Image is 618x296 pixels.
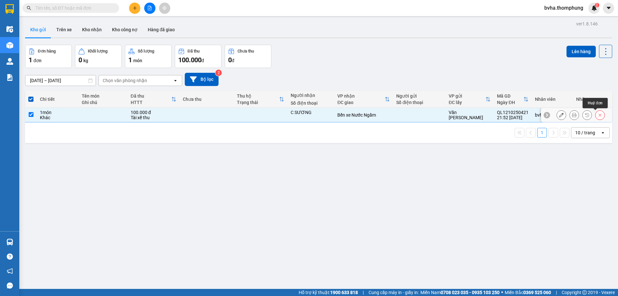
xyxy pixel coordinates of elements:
button: Bộ lọc [185,73,219,86]
div: 10 / trang [575,129,595,136]
div: Trạng thái [237,100,279,105]
button: Đã thu100.000đ [175,45,221,68]
span: 1 [128,56,132,64]
div: Tài xế thu [131,115,176,120]
div: HTTT [131,100,171,105]
th: Toggle SortBy [234,91,288,108]
span: message [7,282,13,289]
span: aim [162,6,167,10]
span: Miền Bắc [505,289,551,296]
span: Miền Nam [420,289,500,296]
span: 2 [596,3,598,7]
span: ⚪️ [501,291,503,294]
strong: 0708 023 035 - 0935 103 250 [441,290,500,295]
div: Số điện thoại [396,100,442,105]
img: warehouse-icon [6,26,13,33]
span: 1 [29,56,32,64]
div: Sửa đơn hàng [557,110,566,120]
svg: open [173,78,178,83]
span: | [363,289,364,296]
div: Thu hộ [237,93,279,99]
div: Số điện thoại [291,100,331,106]
th: Toggle SortBy [127,91,180,108]
img: warehouse-icon [6,58,13,65]
div: Chưa thu [183,97,230,102]
sup: 2 [215,70,222,76]
div: Đã thu [131,93,171,99]
button: plus [129,3,140,14]
div: ĐC giao [337,100,385,105]
span: đơn [33,58,42,63]
div: Chọn văn phòng nhận [103,77,147,84]
th: Toggle SortBy [494,91,532,108]
div: QL1210250421 [497,110,529,115]
span: kg [83,58,88,63]
div: ver 1.8.146 [576,20,598,27]
div: Nhân viên [535,97,570,102]
button: Kho công nợ [107,22,143,37]
div: Đơn hàng [38,49,56,53]
span: bvha.thomphung [539,4,588,12]
div: Huỷ đơn [583,98,608,108]
span: notification [7,268,13,274]
div: 100.000 đ [131,110,176,115]
button: 1 [537,128,547,138]
img: warehouse-icon [6,42,13,49]
span: 0 [228,56,232,64]
img: warehouse-icon [6,239,13,245]
div: Khối lượng [88,49,108,53]
span: đ [201,58,204,63]
span: đ [232,58,234,63]
button: Kho nhận [77,22,107,37]
span: plus [133,6,137,10]
div: Đã thu [188,49,200,53]
div: Số lượng [138,49,154,53]
div: 1 món [40,110,75,115]
div: Mã GD [497,93,523,99]
strong: 0369 525 060 [523,290,551,295]
div: VP gửi [449,93,485,99]
div: 21:52 [DATE] [497,115,529,120]
div: Ngày ĐH [497,100,523,105]
img: logo-vxr [5,4,14,14]
span: question-circle [7,253,13,260]
th: Toggle SortBy [445,91,494,108]
span: Hỗ trợ kỹ thuật: [299,289,358,296]
span: 0 [79,56,82,64]
button: aim [159,3,170,14]
img: solution-icon [6,74,13,81]
span: file-add [147,6,152,10]
button: Đơn hàng1đơn [25,45,72,68]
input: Select a date range. [25,75,96,86]
div: Tên món [82,93,124,99]
span: caret-down [606,5,612,11]
div: VP nhận [337,93,385,99]
button: Hàng đã giao [143,22,180,37]
div: Khác [40,115,75,120]
div: Ghi chú [82,100,124,105]
button: Chưa thu0đ [225,45,271,68]
div: bvha.thomphung [535,112,570,118]
th: Toggle SortBy [334,91,393,108]
span: 100.000 [178,56,201,64]
button: caret-down [603,3,614,14]
img: icon-new-feature [591,5,597,11]
svg: open [600,130,605,135]
div: Bến xe Nước Ngầm [337,112,390,118]
div: ĐC lấy [449,100,485,105]
div: Người nhận [291,93,331,98]
button: Kho gửi [25,22,51,37]
span: món [133,58,142,63]
button: Trên xe [51,22,77,37]
button: Lên hàng [566,46,596,57]
div: C SƯƠNG [291,110,331,115]
div: Chưa thu [238,49,254,53]
span: | [556,289,557,296]
button: file-add [144,3,155,14]
button: Số lượng1món [125,45,172,68]
div: Chi tiết [40,97,75,102]
input: Tìm tên, số ĐT hoặc mã đơn [35,5,111,12]
div: Người gửi [396,93,442,99]
button: Khối lượng0kg [75,45,122,68]
span: Cung cấp máy in - giấy in: [369,289,419,296]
